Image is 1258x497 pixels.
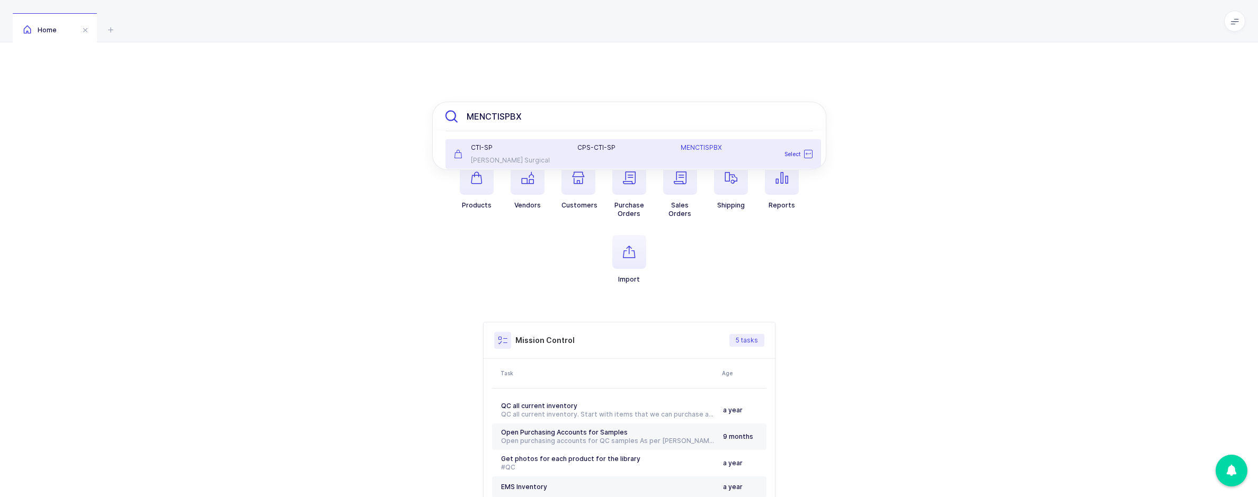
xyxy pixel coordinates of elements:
[501,428,628,436] span: Open Purchasing Accounts for Samples
[460,161,494,210] button: Products
[501,483,547,491] span: EMS Inventory
[577,143,668,152] div: CPS-CTI-SP
[501,402,577,410] span: QC all current inventory
[723,459,743,467] span: a year
[760,143,819,165] div: Select
[454,143,565,152] div: CTI-SP
[612,161,646,218] button: PurchaseOrders
[23,26,57,34] span: Home
[511,161,545,210] button: Vendors
[501,455,640,463] span: Get photos for each product for the library
[765,161,799,210] button: Reports
[722,369,763,377] div: Age
[723,483,743,491] span: a year
[723,432,753,440] span: 9 months
[501,437,715,445] div: Open purchasing accounts for QC samples As per [PERSON_NAME], we had an account with [PERSON_NAME...
[714,161,748,210] button: Shipping
[736,336,758,345] span: 5 tasks
[561,161,597,210] button: Customers
[501,369,716,377] div: Task
[501,463,715,472] div: #QC
[501,410,715,419] div: QC all current inventory. Start with items that we can purchase a sample from Schein. #[GEOGRAPHI...
[681,143,722,151] span: MENCTISPBX
[663,161,697,218] button: SalesOrders
[612,235,646,284] button: Import
[723,406,743,414] span: a year
[454,156,565,165] div: [PERSON_NAME] Surgical
[432,102,826,131] input: Search
[515,335,575,346] h3: Mission Control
